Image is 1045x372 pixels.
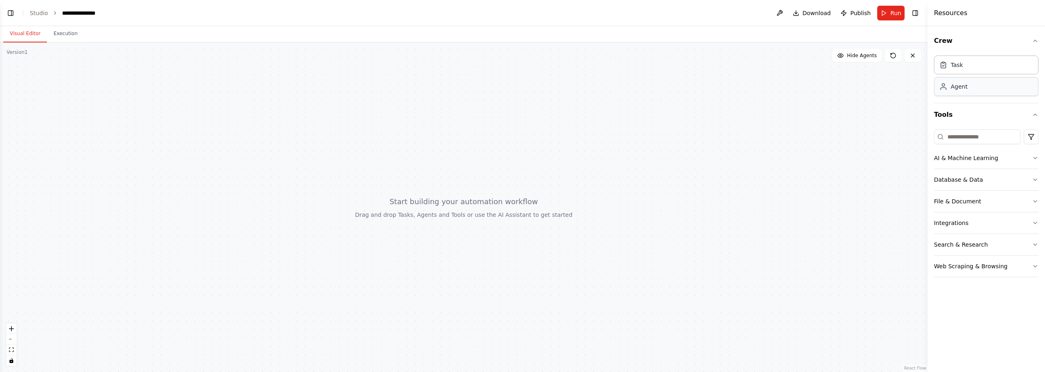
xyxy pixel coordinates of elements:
div: Version 1 [7,49,28,56]
button: Show left sidebar [5,7,16,19]
button: File & Document [934,191,1038,212]
button: Database & Data [934,169,1038,190]
h4: Resources [934,8,967,18]
button: zoom in [6,323,17,334]
button: Run [877,6,905,20]
div: Tools [934,126,1038,284]
div: Task [951,61,963,69]
button: Download [789,6,834,20]
button: AI & Machine Learning [934,147,1038,169]
button: Integrations [934,212,1038,234]
div: Integrations [934,219,968,227]
button: fit view [6,345,17,355]
div: Agent [951,82,967,91]
div: File & Document [934,197,981,205]
button: Execution [47,25,84,42]
button: Web Scraping & Browsing [934,256,1038,277]
span: Hide Agents [847,52,877,59]
button: Crew [934,29,1038,52]
button: Search & Research [934,234,1038,255]
div: Database & Data [934,176,983,184]
span: Download [803,9,831,17]
div: React Flow controls [6,323,17,366]
nav: breadcrumb [30,9,102,17]
div: Web Scraping & Browsing [934,262,1007,270]
button: toggle interactivity [6,355,17,366]
button: Hide right sidebar [909,7,921,19]
div: Search & Research [934,241,988,249]
div: Crew [934,52,1038,103]
div: AI & Machine Learning [934,154,998,162]
span: Publish [850,9,871,17]
button: Visual Editor [3,25,47,42]
a: Studio [30,10,48,16]
a: React Flow attribution [904,366,926,370]
span: Run [890,9,901,17]
button: zoom out [6,334,17,345]
button: Hide Agents [832,49,882,62]
button: Tools [934,103,1038,126]
button: Publish [837,6,874,20]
